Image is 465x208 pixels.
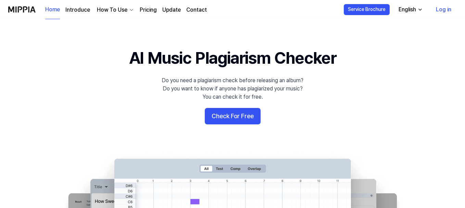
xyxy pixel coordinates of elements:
[186,6,207,14] a: Contact
[393,3,427,16] button: English
[344,4,390,15] button: Service Brochure
[96,6,134,14] button: How To Use
[45,0,60,19] a: Home
[65,6,90,14] a: Introduce
[96,6,129,14] div: How To Use
[162,76,303,101] div: Do you need a plagiarism check before releasing an album? Do you want to know if anyone has plagi...
[162,6,181,14] a: Update
[140,6,157,14] a: Pricing
[397,5,417,14] div: English
[205,108,261,124] button: Check For Free
[129,47,336,70] h1: AI Music Plagiarism Checker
